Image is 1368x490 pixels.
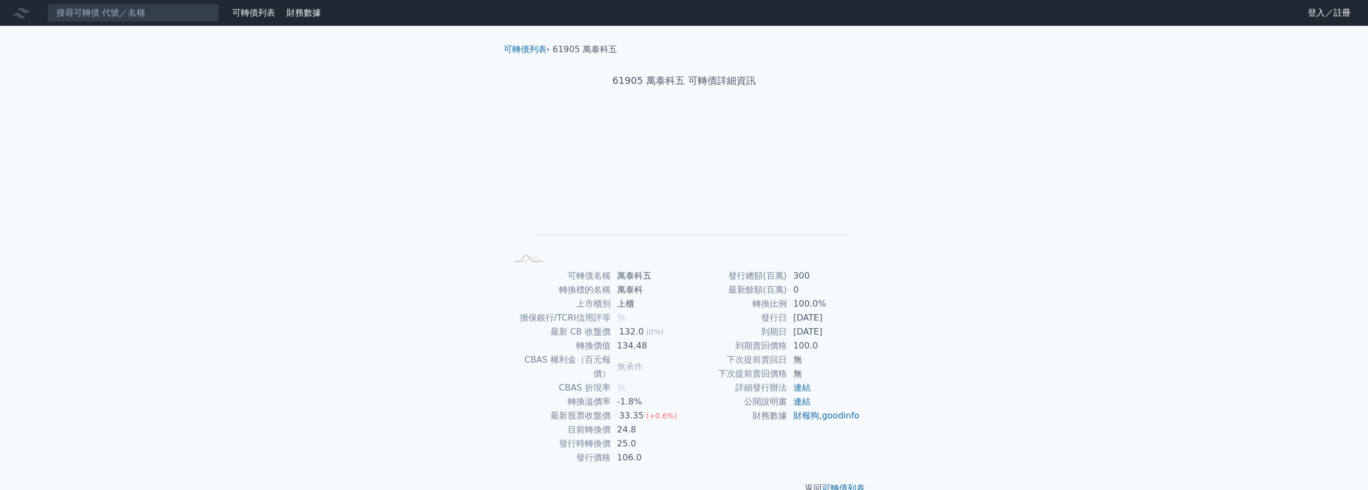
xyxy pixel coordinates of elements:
[646,328,664,336] span: (0%)
[684,325,787,339] td: 到期日
[617,325,646,339] div: 132.0
[508,395,611,409] td: 轉換溢價率
[787,297,861,311] td: 100.0%
[508,437,611,451] td: 發行時轉換價
[646,411,677,420] span: (+0.6%)
[793,396,811,407] a: 連結
[508,381,611,395] td: CBAS 折現率
[617,361,643,372] span: 無承作
[787,325,861,339] td: [DATE]
[611,437,684,451] td: 25.0
[684,409,787,423] td: 財務數據
[684,339,787,353] td: 到期賣回價格
[508,423,611,437] td: 目前轉換價
[684,395,787,409] td: 公開說明書
[508,311,611,325] td: 擔保銀行/TCRI信用評等
[617,409,646,423] div: 33.35
[617,382,626,393] span: 無
[508,451,611,465] td: 發行價格
[508,269,611,283] td: 可轉債名稱
[787,339,861,353] td: 100.0
[508,339,611,353] td: 轉換價值
[553,43,617,56] li: 61905 萬泰科五
[508,353,611,381] td: CBAS 權利金（百元報價）
[787,353,861,367] td: 無
[793,382,811,393] a: 連結
[611,451,684,465] td: 106.0
[684,367,787,381] td: 下次提前賣回價格
[793,410,819,421] a: 財報狗
[504,44,547,54] a: 可轉債列表
[504,43,550,56] li: ›
[47,4,219,22] input: 搜尋可轉債 代號／名稱
[611,423,684,437] td: 24.8
[508,409,611,423] td: 最新股票收盤價
[787,409,861,423] td: ,
[684,311,787,325] td: 發行日
[787,269,861,283] td: 300
[684,269,787,283] td: 發行總額(百萬)
[787,283,861,297] td: 0
[287,8,321,18] a: 財務數據
[611,297,684,311] td: 上櫃
[684,353,787,367] td: 下次提前賣回日
[611,269,684,283] td: 萬泰科五
[822,410,860,421] a: goodinfo
[611,339,684,353] td: 134.48
[525,122,848,251] g: Chart
[787,311,861,325] td: [DATE]
[684,297,787,311] td: 轉換比例
[617,313,626,323] span: 無
[611,283,684,297] td: 萬泰科
[495,73,873,88] h1: 61905 萬泰科五 可轉債詳細資訊
[611,395,684,409] td: -1.8%
[232,8,275,18] a: 可轉債列表
[508,297,611,311] td: 上市櫃別
[508,325,611,339] td: 最新 CB 收盤價
[787,367,861,381] td: 無
[508,283,611,297] td: 轉換標的名稱
[684,381,787,395] td: 詳細發行辦法
[684,283,787,297] td: 最新餘額(百萬)
[1299,4,1359,22] a: 登入／註冊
